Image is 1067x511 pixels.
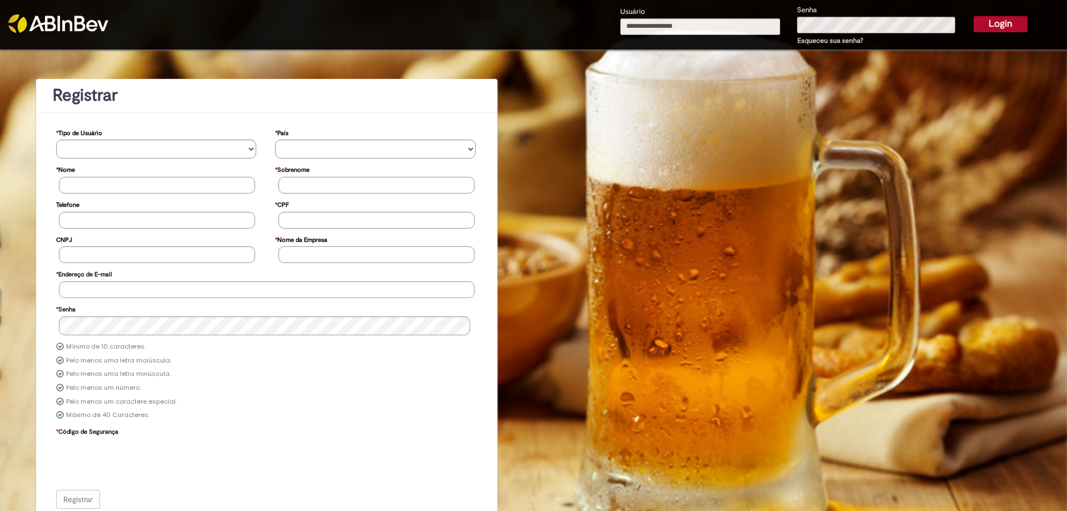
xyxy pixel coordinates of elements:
label: Tipo de Usuário [56,124,102,140]
label: Nome da Empresa [275,231,327,247]
label: Pelo menos um caractere especial. [66,398,177,406]
label: Mínimo de 10 caracteres. [66,343,146,351]
label: Pelo menos uma letra minúscula. [66,370,171,379]
label: CPF [275,196,289,212]
label: CNPJ [56,231,72,247]
label: Usuário [620,7,645,17]
label: Endereço de E-mail [56,265,112,281]
label: Senha [56,300,76,316]
label: Código de Segurança [56,423,118,439]
label: Nome [56,161,75,177]
img: ABInbev-white.png [8,14,108,33]
label: Pelo menos uma letra maiúscula. [66,356,171,365]
iframe: reCAPTCHA [59,439,228,482]
h1: Registrar [53,86,481,105]
label: Máximo de 40 Caracteres. [66,411,149,420]
label: Sobrenome [275,161,310,177]
label: Telefone [56,196,79,212]
a: Esqueceu sua senha? [797,36,863,45]
label: Pelo menos um número. [66,384,141,393]
button: Login [974,16,1028,32]
label: Senha [797,5,817,16]
label: País [275,124,288,140]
